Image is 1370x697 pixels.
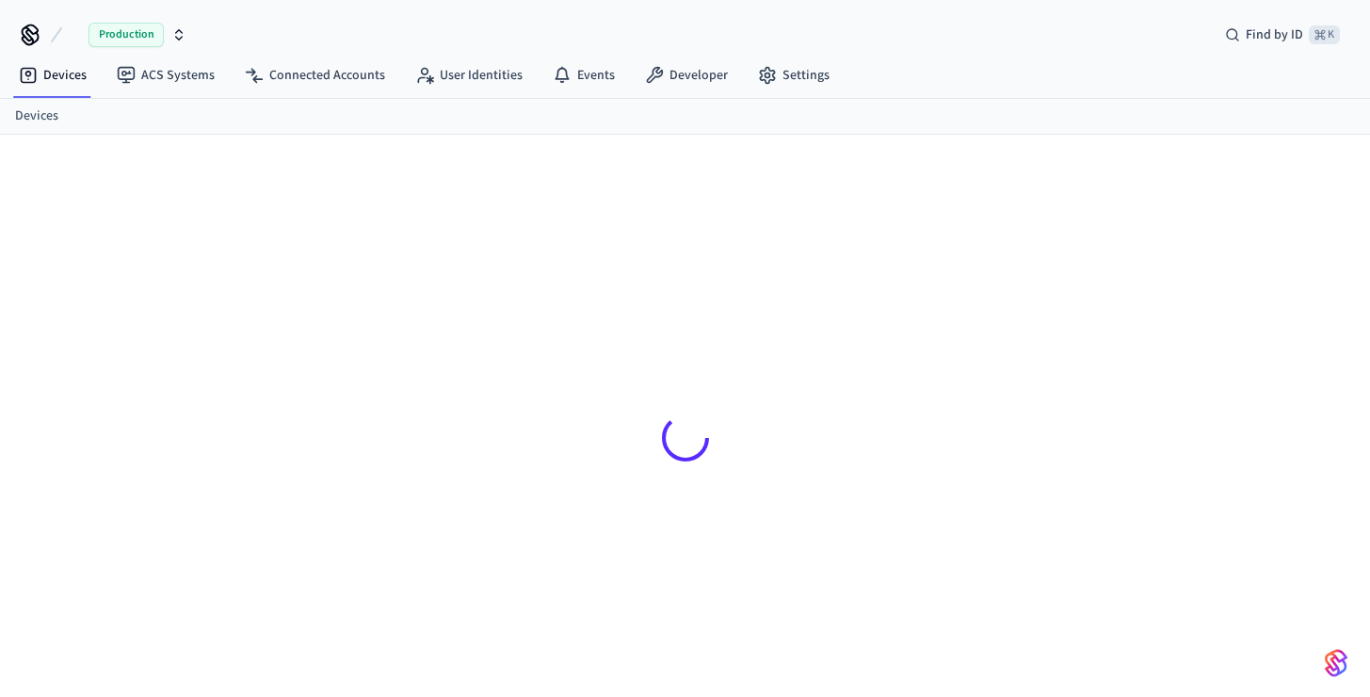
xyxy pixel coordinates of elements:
a: Devices [15,106,58,126]
a: Connected Accounts [230,58,400,92]
div: Find by ID⌘ K [1210,18,1355,52]
span: ⌘ K [1309,25,1340,44]
a: User Identities [400,58,538,92]
img: SeamLogoGradient.69752ec5.svg [1325,648,1347,678]
a: Devices [4,58,102,92]
a: Settings [743,58,845,92]
a: Developer [630,58,743,92]
a: ACS Systems [102,58,230,92]
span: Production [89,23,164,47]
span: Find by ID [1246,25,1303,44]
a: Events [538,58,630,92]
